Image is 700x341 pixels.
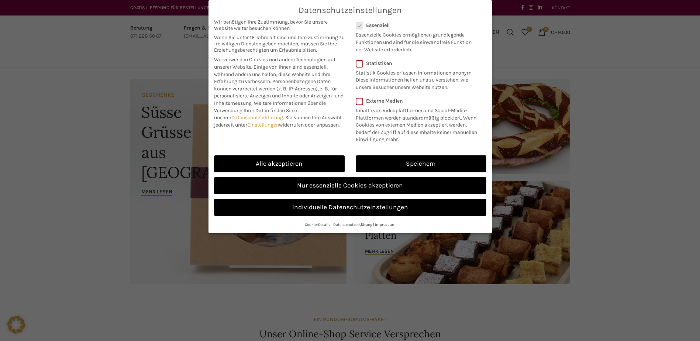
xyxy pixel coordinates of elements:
span: Datenschutzeinstellungen [299,6,402,15]
p: Statistik Cookies erfassen Informationen anonym. Diese Informationen helfen uns zu verstehen, wie... [356,66,477,91]
a: Cookie-Details [305,222,331,227]
span: Sie können Ihre Auswahl jederzeit unter widerrufen oder anpassen. [214,114,341,128]
a: Alle akzeptieren [214,155,345,172]
span: Wenn Sie unter 16 Jahre alt sind und Ihre Zustimmung zu freiwilligen Diensten geben möchten, müss... [214,34,345,53]
label: Externe Medien [356,98,482,104]
span: Wir verwenden Cookies und andere Technologien auf unserer Website. Einige von ihnen sind essenzie... [214,56,335,85]
p: Inhalte von Videoplattformen und Social-Media-Plattformen werden standardmäßig blockiert. Wenn Co... [356,104,482,143]
a: Datenschutzerklärung [231,114,283,121]
a: Speichern [356,155,486,172]
p: Essenzielle Cookies ermöglichen grundlegende Funktionen und sind für die einwandfreie Funktion de... [356,28,477,53]
a: Einstellungen [247,122,279,128]
label: Essenziell [356,22,477,28]
span: Weitere Informationen über die Verwendung Ihrer Daten finden Sie in unserer . [214,100,326,121]
label: Statistiken [356,60,477,66]
a: Nur essenzielle Cookies akzeptieren [214,177,486,194]
a: Impressum [375,222,396,227]
a: Individuelle Datenschutzeinstellungen [214,199,486,216]
span: Wir benötigen Ihre Zustimmung, bevor Sie unsere Website weiter besuchen können. [214,19,345,31]
a: Datenschutzerklärung [333,222,372,227]
span: Personenbezogene Daten können verarbeitet werden (z. B. IP-Adressen), z. B. für personalisierte A... [214,78,344,106]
